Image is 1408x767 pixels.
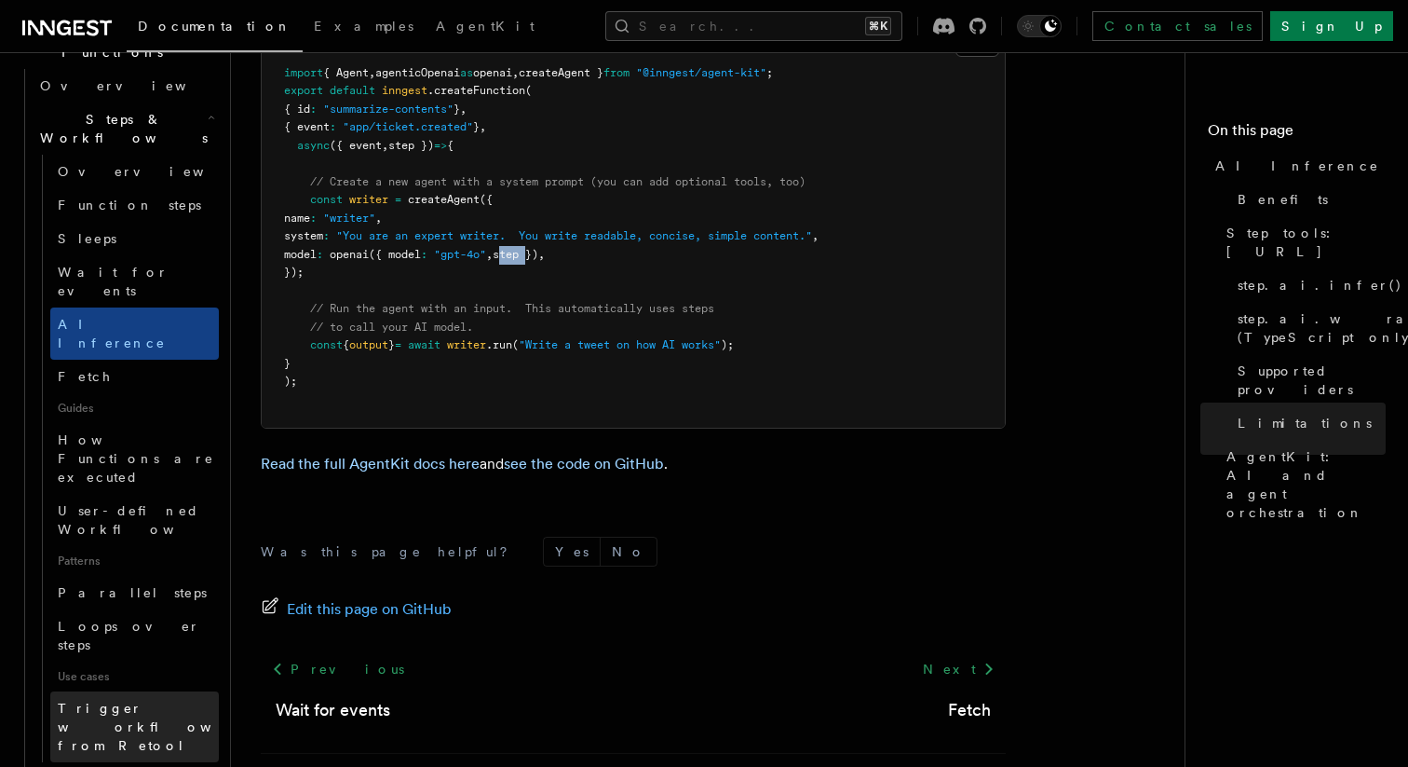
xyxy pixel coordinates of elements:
a: see the code on GitHub [504,455,664,473]
span: agenticOpenai [375,66,460,79]
span: , [460,103,467,116]
button: Toggle dark mode [1017,15,1062,37]
span: ); [284,375,297,388]
span: User-defined Workflows [58,503,225,537]
span: Function steps [58,198,201,212]
a: step.ai.infer() [1230,268,1386,302]
p: Was this page helpful? [261,542,521,561]
span: step.ai.infer() [1238,276,1402,294]
span: createAgent [408,193,480,206]
span: : [317,248,323,261]
a: AgentKit [425,6,546,50]
span: ; [766,66,773,79]
a: Trigger workflows from Retool [50,692,219,762]
span: ( [512,338,519,351]
a: Read the full AgentKit docs here [261,455,480,473]
span: : [421,248,427,261]
span: => [434,139,447,152]
span: "writer" [323,212,375,225]
span: step }) [493,248,538,261]
a: Limitations [1230,406,1386,440]
span: { id [284,103,310,116]
span: } [454,103,460,116]
span: // Run the agent with an input. This automatically uses steps [310,302,714,315]
a: AI Inference [1208,149,1386,183]
span: , [538,248,545,261]
span: AgentKit [436,19,535,34]
a: Sign Up [1270,11,1393,41]
span: Limitations [1238,414,1372,432]
span: Guides [50,393,219,423]
span: writer [349,193,388,206]
span: AI Inference [58,317,166,350]
span: Loops over steps [58,619,200,652]
span: : [323,229,330,242]
span: }); [284,266,304,279]
span: import [284,66,323,79]
span: "app/ticket.created" [343,120,473,133]
a: User-defined Workflows [50,494,219,546]
span: async [297,139,330,152]
span: from [603,66,630,79]
span: { event [284,120,330,133]
span: Steps & Workflows [33,110,208,147]
span: , [480,120,486,133]
a: Benefits [1230,183,1386,216]
span: openai [330,248,369,261]
a: Fetch [948,697,991,723]
span: Patterns [50,546,219,576]
span: ); [721,338,734,351]
span: export [284,84,323,97]
span: Parallel steps [58,585,207,600]
span: Step tools: [URL] [1226,224,1386,261]
span: Overview [58,164,250,179]
a: Wait for events [276,697,390,723]
a: Edit this page on GitHub [261,596,452,623]
a: Fetch [50,360,219,393]
a: Overview [50,155,219,188]
span: Wait for events [58,265,169,298]
a: Previous [261,652,414,686]
span: // to call your AI model. [310,321,473,334]
span: , [512,66,519,79]
span: Documentation [138,19,291,34]
span: output [349,338,388,351]
span: : [310,212,317,225]
a: step.ai.wrap() (TypeScript only) [1230,302,1386,354]
a: AI Inference [50,308,219,360]
span: Benefits [1238,190,1328,209]
span: as [460,66,473,79]
span: : [330,120,336,133]
span: , [486,248,493,261]
span: Examples [314,19,413,34]
a: How Functions are executed [50,423,219,494]
span: Sleeps [58,231,116,246]
span: name [284,212,310,225]
span: } [388,338,395,351]
span: Trigger workflows from Retool [58,701,263,753]
button: Yes [544,538,600,566]
span: = [395,193,401,206]
span: } [473,120,480,133]
span: , [812,229,819,242]
span: ({ event [330,139,382,152]
span: .run [486,338,512,351]
span: Fetch [58,369,112,384]
a: Supported providers [1230,354,1386,406]
a: Next [912,652,1006,686]
span: = [395,338,401,351]
span: "gpt-4o" [434,248,486,261]
span: createAgent } [519,66,603,79]
span: { [343,338,349,351]
span: "Write a tweet on how AI works" [519,338,721,351]
button: Steps & Workflows [33,103,219,155]
a: AgentKit: AI and agent orchestration [1219,440,1386,529]
a: Function steps [50,188,219,222]
span: How Functions are executed [58,432,214,485]
span: default [330,84,375,97]
span: system [284,229,323,242]
span: writer [447,338,486,351]
span: Overview [40,78,232,93]
a: Step tools: [URL] [1219,216,1386,268]
a: Wait for events [50,255,219,308]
